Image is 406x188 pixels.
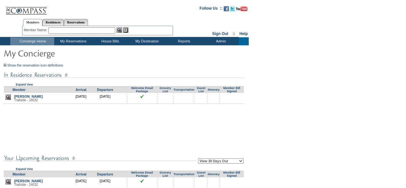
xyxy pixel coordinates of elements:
a: Show the reservation icon definitions [7,63,63,67]
td: Follow Us :: [200,5,222,13]
a: Become our fan on Facebook [224,8,229,12]
img: View [117,27,122,33]
a: Itinerary [208,173,220,176]
span: Trailside - 14032 [14,98,38,102]
a: Follow us on Twitter [230,8,235,12]
img: Show the reservation icon definitions [4,64,6,67]
a: Member Bill Signed [223,86,240,93]
a: Help [239,31,248,36]
img: Reservations [123,27,128,33]
a: Reservations [64,19,88,26]
div: Member Name: [24,27,48,33]
img: Subscribe to our YouTube Channel [236,6,247,11]
a: Transportation [173,173,194,176]
img: Become our fan on Facebook [224,6,229,11]
span: Trailside - 14032 [14,183,38,186]
td: Reports [165,37,202,45]
a: Departure [97,88,113,92]
img: chkSmaller.gif [140,179,144,183]
a: Transportation [173,88,194,91]
a: Grocery List [160,86,171,93]
td: Concierge Home [10,37,54,45]
td: My Destination [128,37,165,45]
td: [DATE] [69,177,93,188]
td: [DATE] [93,93,117,104]
img: Compass Home [5,2,47,15]
img: blank.gif [213,94,214,95]
a: Member [13,172,26,176]
img: chkSmaller.gif [140,94,144,98]
a: Itinerary [208,88,220,91]
a: Expand View [16,167,33,171]
a: Residences [42,19,64,26]
a: Sign Out [212,31,228,36]
a: Expand View [16,83,33,86]
img: view [5,179,11,184]
td: Admin [202,37,239,45]
a: Member Bill Signed [223,171,240,177]
a: Member [13,88,26,92]
a: Subscribe to our YouTube Channel [236,8,247,12]
td: My Reservations [54,37,91,45]
a: Welcome Email Package [131,171,153,177]
td: [DATE] [93,177,117,188]
a: Arrival [76,172,87,176]
td: [DATE] [69,93,93,104]
a: Guest List [197,86,205,93]
a: Departure [97,172,113,176]
a: Welcome Email Package [131,86,153,93]
span: :: [233,31,235,36]
img: Follow us on Twitter [230,6,235,11]
td: House Bills [91,37,128,45]
a: Guest List [197,171,205,177]
a: [PERSON_NAME] [14,94,43,98]
img: subTtlConUpcomingReservatio.gif [4,154,196,162]
a: Members [23,19,43,26]
img: view [5,94,11,100]
a: Arrival [76,88,87,92]
a: Grocery List [160,171,171,177]
a: [PERSON_NAME] [14,179,43,183]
